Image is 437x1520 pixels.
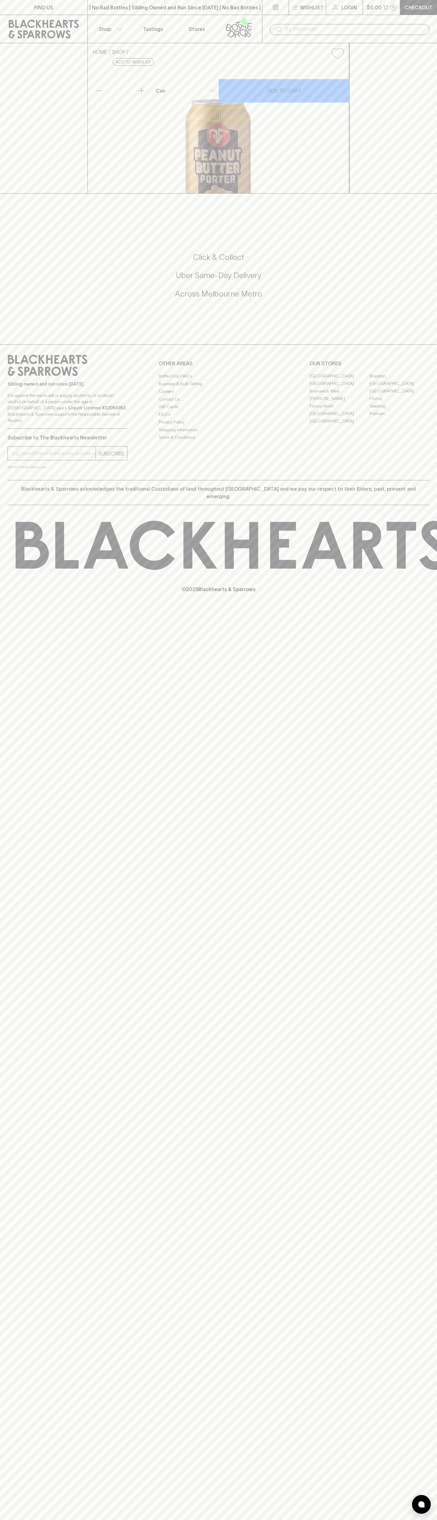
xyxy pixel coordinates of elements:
p: Stores [189,25,205,33]
p: FIND US [34,4,53,11]
a: Fitzroy North [310,402,370,410]
button: Shop [88,15,132,43]
button: SUBSCRIBE [96,447,127,460]
button: ADD TO CART [219,79,349,103]
input: e.g. jane@blackheartsandsparrows.com.au [12,448,96,459]
a: [GEOGRAPHIC_DATA] [370,380,430,387]
a: Business & Bulk Gifting [159,380,279,388]
a: Shipping Information [159,426,279,433]
a: HOME [93,49,107,55]
img: bubble-icon [418,1501,425,1507]
a: Contact Us [159,395,279,403]
p: Tastings [143,25,163,33]
a: Tastings [131,15,175,43]
a: Geelong [370,402,430,410]
div: Can [153,84,218,97]
a: Terms & Conditions [159,434,279,441]
p: Subscribe to The Blackhearts Newsletter [7,434,127,441]
button: Add to wishlist [113,58,154,66]
p: 0 [392,6,395,9]
p: We will never spam you [7,464,127,470]
a: FAQ's [159,411,279,418]
h5: Across Melbourne Metro [7,289,430,299]
a: Careers [159,388,279,395]
a: Stores [175,15,219,43]
p: OTHER AREAS [159,360,279,367]
p: Can [156,87,165,94]
a: Gift Cards [159,403,279,411]
div: Call to action block [7,227,430,332]
strong: Liquor License #32064953 [68,405,126,410]
img: 70938.png [88,64,349,193]
a: Fitzroy [370,395,430,402]
p: Shop [99,25,111,33]
a: [GEOGRAPHIC_DATA] [370,387,430,395]
a: Bottle Drop FAQ's [159,372,279,380]
h5: Click & Collect [7,252,430,262]
p: It is against the law to sell or supply alcohol to, or to obtain alcohol on behalf of a person un... [7,392,127,423]
a: [GEOGRAPHIC_DATA] [310,372,370,380]
p: Login [341,4,357,11]
h5: Uber Same-Day Delivery [7,270,430,281]
a: Prahran [370,410,430,417]
a: [GEOGRAPHIC_DATA] [310,410,370,417]
a: [GEOGRAPHIC_DATA] [310,417,370,425]
button: Add to wishlist [329,46,346,62]
a: SHOP [112,49,125,55]
a: Brunswick West [310,387,370,395]
p: Sibling owned and run since [DATE] [7,381,127,387]
p: Wishlist [300,4,324,11]
p: Checkout [405,4,433,11]
p: ADD TO CART [267,87,301,94]
p: Blackhearts & Sparrows acknowledges the traditional Custodians of land throughout [GEOGRAPHIC_DAT... [12,485,425,500]
a: [GEOGRAPHIC_DATA] [310,380,370,387]
p: SUBSCRIBE [98,450,125,457]
p: $0.00 [367,4,382,11]
a: Privacy Policy [159,418,279,426]
a: [PERSON_NAME] [310,395,370,402]
p: OUR STORES [310,360,430,367]
a: Braddon [370,372,430,380]
input: Try "Pinot noir" [285,24,425,34]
